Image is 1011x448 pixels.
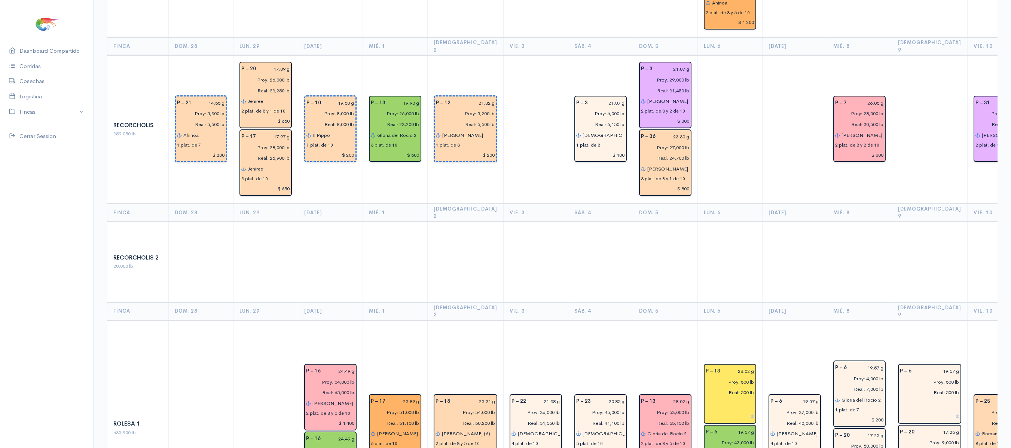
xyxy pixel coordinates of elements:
[237,74,290,85] input: estimadas
[835,406,859,413] div: 1 plat. de 7
[701,387,754,398] input: pescadas
[177,142,201,148] div: 1 plat. de 7
[895,366,916,377] div: P – 6
[113,429,136,436] span: 635,900 lb
[762,302,827,320] th: [DATE]
[431,119,495,130] input: pescadas
[369,96,421,162] div: Piscina: 13 Peso: 19.90 g Libras Proy: 26,000 lb Libras Reales: 23,200 lb Rendimiento: 89.2% Empa...
[302,119,354,130] input: pescadas
[428,203,504,221] th: [DEMOGRAPHIC_DATA] 2
[371,150,419,160] input: $
[641,183,690,194] input: $
[304,95,357,163] div: Piscina: 10 Tipo: Raleo Peso: 19.50 g Libras Proy: 8,000 lb Libras Reales: 8,000 lb Rendimiento: ...
[831,362,851,373] div: P – 6
[172,108,225,119] input: estimadas
[298,203,363,221] th: [DATE]
[595,396,625,407] input: g
[107,302,169,320] th: Finca
[302,366,325,377] div: P – 16
[633,37,697,55] th: Dom. 5
[636,396,660,407] div: P – 13
[833,96,886,162] div: Piscina: 7 Peso: 26.05 g Libras Proy: 28,000 lb Libras Reales: 30,500 lb Rendimiento: 108.9% Empa...
[701,377,754,387] input: estimadas
[298,37,363,55] th: [DATE]
[786,396,819,407] input: g
[576,440,603,447] div: 5 plat. de 10
[177,150,225,160] input: $
[431,407,495,418] input: estimadas
[237,153,290,164] input: pescadas
[831,119,884,130] input: pescadas
[639,62,691,128] div: Piscina: 3 Peso: 21.87 g Libras Proy: 29,000 lb Libras Reales: 31,450 lb Rendimiento: 108.4% Empa...
[233,37,298,55] th: Lun. 29
[455,396,495,407] input: g
[298,302,363,320] th: [DATE]
[766,396,786,407] div: P – 6
[175,95,227,163] div: Piscina: 21 Tipo: Raleo Peso: 14.55 g Libras Proy: 5,300 lb Libras Reales: 5,500 lb Rendimiento: ...
[641,440,685,447] div: 2 plat. de 8 y 5 de 10
[302,387,355,398] input: pescadas
[237,131,260,142] div: P – 17
[390,396,419,407] input: g
[706,411,754,422] input: $
[831,108,884,119] input: estimadas
[701,427,722,438] div: P – 6
[366,418,419,429] input: pescadas
[366,407,419,418] input: estimadas
[363,37,428,55] th: Mié. 1
[636,131,660,142] div: P – 36
[898,364,962,424] div: Piscina: 6 Peso: 19.57 g Libras Proy: 500 lb Libras Reales: 500 lb Rendimiento: 100.0% Empacadora...
[975,440,1002,447] div: 8 plat. de 10
[572,407,625,418] input: estimadas
[436,150,495,160] input: $
[766,407,819,418] input: estimadas
[169,37,233,55] th: Dom. 28
[827,37,892,55] th: Mié. 8
[113,131,136,137] span: 359,050 lb
[241,175,268,182] div: 3 plat. de 10
[366,119,419,130] input: pescadas
[831,98,851,108] div: P – 7
[636,64,657,74] div: P – 3
[895,437,960,448] input: estimadas
[636,142,690,153] input: estimadas
[113,254,162,262] div: Recorcholis 2
[706,9,750,16] div: 2 plat. de 8 y 6 de 10
[169,203,233,221] th: Dom. 28
[172,98,196,108] div: P – 21
[172,119,225,130] input: pescadas
[701,366,725,377] div: P – 13
[371,142,397,148] div: 3 plat. de 10
[725,366,754,377] input: g
[827,203,892,221] th: Mié. 8
[892,203,968,221] th: [DEMOGRAPHIC_DATA] 9
[511,440,538,447] div: 4 plat. de 10
[306,410,350,417] div: 2 plat. de 8 y 6 de 10
[436,440,480,447] div: 2 plat. de 8 y 5 de 10
[306,418,355,429] input: $
[636,418,690,429] input: pescadas
[572,108,625,119] input: estimadas
[827,302,892,320] th: Mié. 8
[831,430,854,441] div: P – 20
[835,414,884,425] input: $
[697,302,762,320] th: Lun. 6
[722,427,754,438] input: g
[572,418,625,429] input: pescadas
[657,64,690,74] input: g
[895,377,960,387] input: estimadas
[572,396,595,407] div: P – 23
[636,85,690,96] input: pescadas
[706,17,754,28] input: $
[113,263,133,269] span: 28,000 lb
[241,116,290,126] input: $
[390,98,419,108] input: g
[306,150,354,160] input: $
[568,302,633,320] th: Sáb. 4
[641,175,685,182] div: 3 plat. de 8 y 1 de 10
[576,150,625,160] input: $
[196,98,225,108] input: g
[107,37,169,55] th: Finca
[428,302,504,320] th: [DEMOGRAPHIC_DATA] 2
[636,407,690,418] input: estimadas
